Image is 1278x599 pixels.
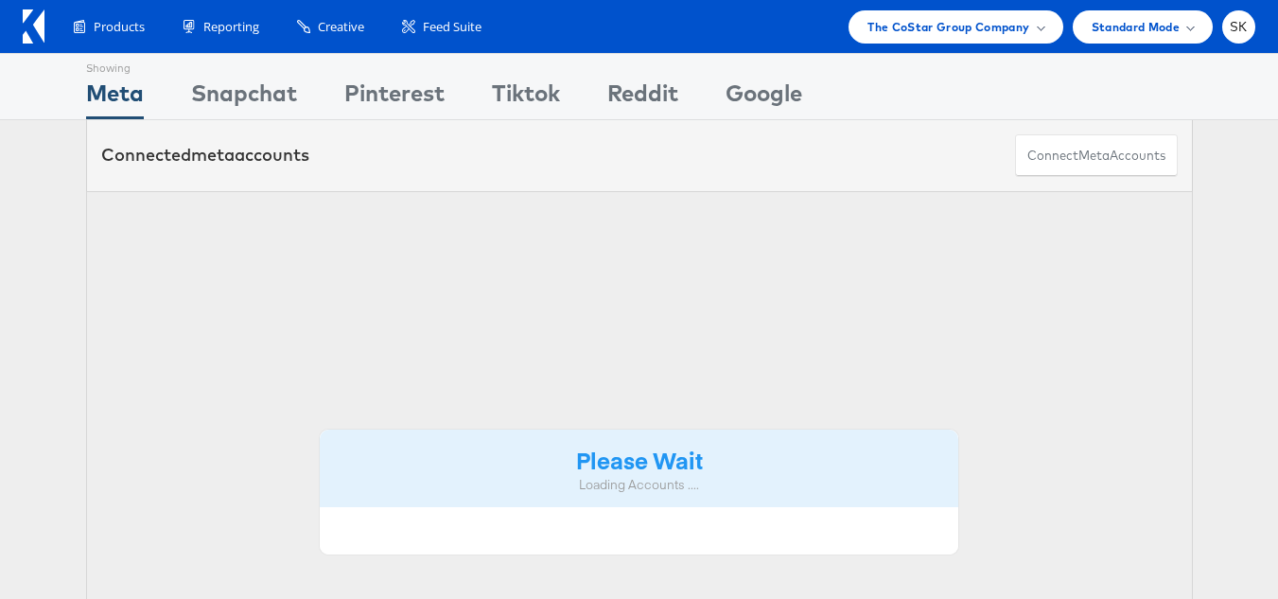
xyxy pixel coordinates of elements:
[94,18,145,36] span: Products
[1092,17,1180,37] span: Standard Mode
[318,18,364,36] span: Creative
[334,476,945,494] div: Loading Accounts ....
[726,77,802,119] div: Google
[607,77,678,119] div: Reddit
[576,444,703,475] strong: Please Wait
[101,143,309,167] div: Connected accounts
[86,77,144,119] div: Meta
[423,18,481,36] span: Feed Suite
[86,54,144,77] div: Showing
[867,17,1029,37] span: The CoStar Group Company
[1015,134,1178,177] button: ConnectmetaAccounts
[191,77,297,119] div: Snapchat
[203,18,259,36] span: Reporting
[1078,147,1110,165] span: meta
[492,77,560,119] div: Tiktok
[1230,21,1248,33] span: SK
[344,77,445,119] div: Pinterest
[191,144,235,166] span: meta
